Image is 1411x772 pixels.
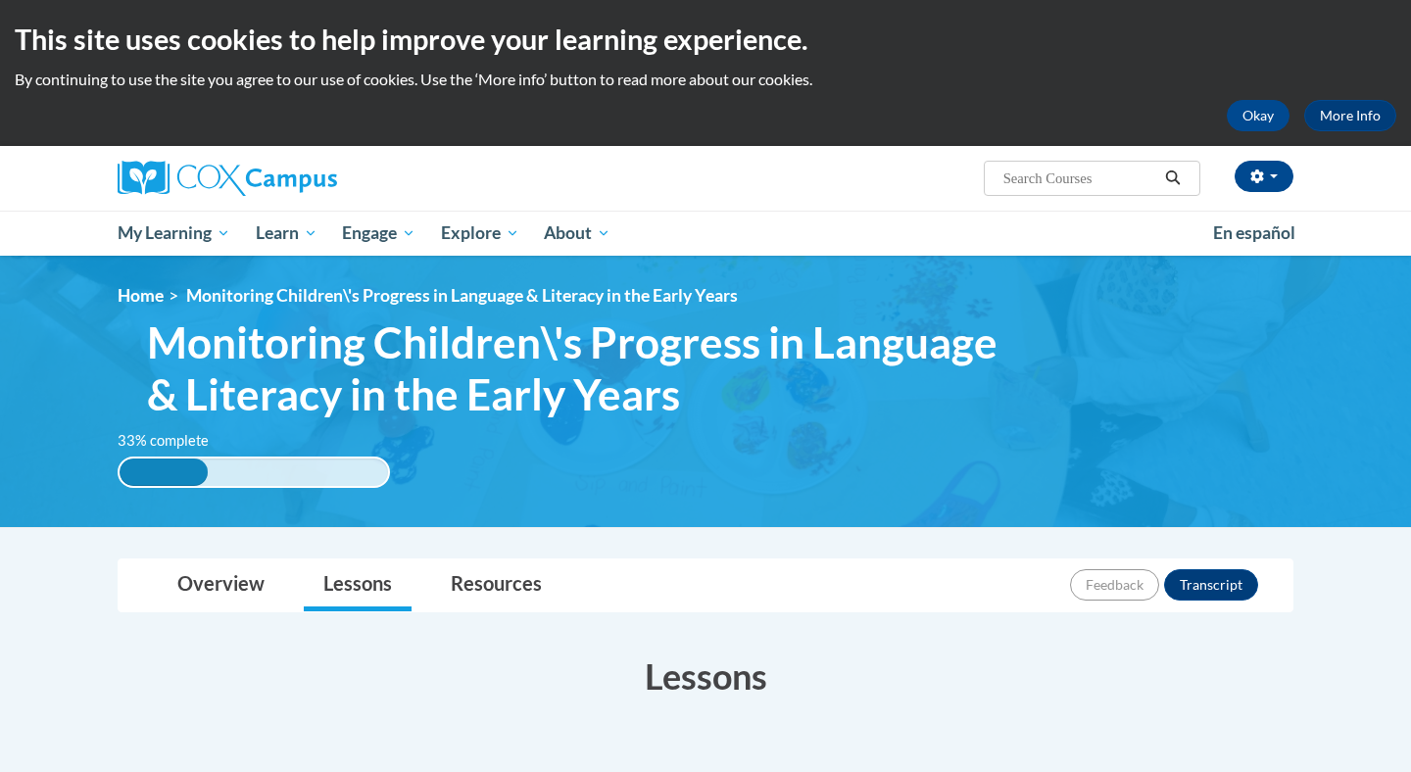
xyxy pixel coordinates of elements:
[1235,161,1293,192] button: Account Settings
[342,221,415,245] span: Engage
[1304,100,1396,131] a: More Info
[544,221,610,245] span: About
[118,285,164,306] a: Home
[186,285,738,306] span: Monitoring Children\'s Progress in Language & Literacy in the Early Years
[243,211,330,256] a: Learn
[1158,167,1188,190] button: Search
[118,651,1293,700] h3: Lessons
[15,20,1396,59] h2: This site uses cookies to help improve your learning experience.
[1200,213,1308,254] a: En español
[1070,569,1159,601] button: Feedback
[158,559,284,611] a: Overview
[304,559,412,611] a: Lessons
[88,211,1323,256] div: Main menu
[256,221,317,245] span: Learn
[1213,222,1295,243] span: En español
[428,211,532,256] a: Explore
[329,211,428,256] a: Engage
[1001,167,1158,190] input: Search Courses
[15,69,1396,90] p: By continuing to use the site you agree to our use of cookies. Use the ‘More info’ button to read...
[441,221,519,245] span: Explore
[147,316,1022,420] span: Monitoring Children\'s Progress in Language & Literacy in the Early Years
[118,161,490,196] a: Cox Campus
[118,221,230,245] span: My Learning
[105,211,243,256] a: My Learning
[120,458,208,486] div: 33% complete
[118,161,337,196] img: Cox Campus
[1164,569,1258,601] button: Transcript
[118,430,230,452] label: 33% complete
[532,211,624,256] a: About
[1227,100,1289,131] button: Okay
[431,559,561,611] a: Resources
